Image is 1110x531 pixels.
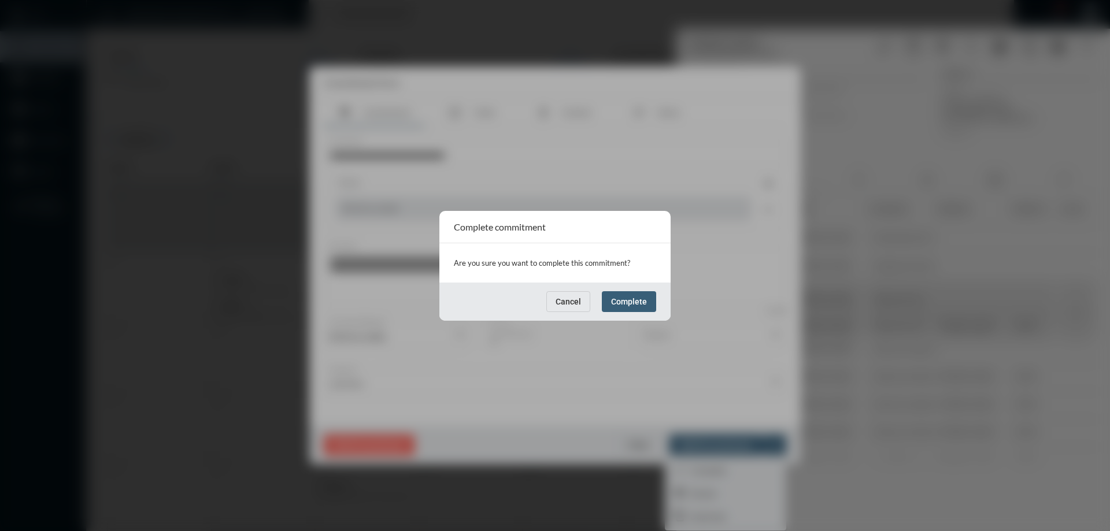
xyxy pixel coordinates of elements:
h2: Complete commitment [454,221,546,232]
button: Cancel [546,291,590,312]
p: Are you sure you want to complete this commitment? [454,255,656,271]
button: Complete [602,291,656,312]
span: Complete [611,297,647,306]
span: Cancel [556,297,581,306]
